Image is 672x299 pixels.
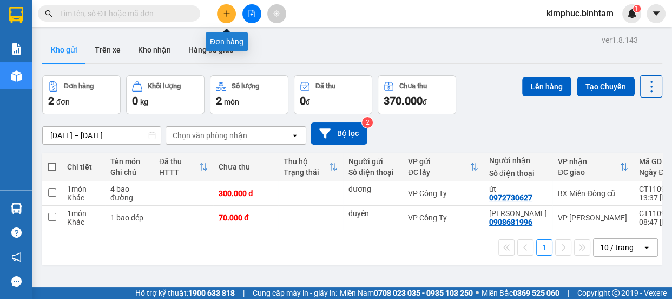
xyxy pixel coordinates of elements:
[408,213,478,222] div: VP Công Ty
[627,9,637,18] img: icon-new-feature
[11,43,22,55] img: solution-icon
[482,287,559,299] span: Miền Bắc
[340,287,473,299] span: Miền Nam
[311,122,367,145] button: Bộ lọc
[11,70,22,82] img: warehouse-icon
[140,97,148,106] span: kg
[600,242,634,253] div: 10 / trang
[43,127,161,144] input: Select a date range.
[489,185,547,193] div: út
[148,82,181,90] div: Khối lượng
[384,94,423,107] span: 370.000
[602,34,638,46] div: ver 1.8.143
[489,209,547,218] div: dung chính
[538,6,622,20] span: kimphuc.binhtam
[67,193,100,202] div: Khác
[159,168,199,177] div: HTTT
[348,168,397,177] div: Số điện thoại
[224,97,239,106] span: món
[56,97,70,106] span: đơn
[219,162,273,171] div: Chưa thu
[206,32,248,51] div: Đơn hàng
[558,213,628,222] div: VP [PERSON_NAME]
[348,209,397,218] div: duyên
[294,75,372,114] button: Đã thu0đ
[42,75,121,114] button: Đơn hàng2đơn
[378,75,456,114] button: Chưa thu370.000đ
[67,209,100,218] div: 1 món
[110,185,148,202] div: 4 bao đường
[300,94,306,107] span: 0
[110,213,148,222] div: 1 bao dép
[374,289,473,297] strong: 0708 023 035 - 0935 103 250
[399,82,427,90] div: Chưa thu
[513,289,559,297] strong: 0369 525 060
[132,94,138,107] span: 0
[110,157,148,166] div: Tên món
[558,157,620,166] div: VP nhận
[348,185,397,193] div: dương
[273,10,280,17] span: aim
[110,168,148,177] div: Ghi chú
[216,94,222,107] span: 2
[291,131,299,140] svg: open
[408,168,470,177] div: ĐC lấy
[633,5,641,12] sup: 1
[568,287,569,299] span: |
[306,97,310,106] span: đ
[278,153,343,181] th: Toggle SortBy
[536,239,552,256] button: 1
[154,153,213,181] th: Toggle SortBy
[11,227,22,238] span: question-circle
[11,252,22,262] span: notification
[173,130,247,141] div: Chọn văn phòng nhận
[315,82,335,90] div: Đã thu
[612,289,620,297] span: copyright
[126,75,205,114] button: Khối lượng0kg
[60,8,187,19] input: Tìm tên, số ĐT hoặc mã đơn
[558,189,628,198] div: BX Miền Đông cũ
[348,157,397,166] div: Người gửi
[489,193,532,202] div: 0972730627
[188,289,235,297] strong: 1900 633 818
[217,4,236,23] button: plus
[489,169,547,178] div: Số điện thoại
[11,203,22,214] img: warehouse-icon
[67,162,100,171] div: Chi tiết
[522,77,571,96] button: Lên hàng
[135,287,235,299] span: Hỗ trợ kỹ thuật:
[242,4,261,23] button: file-add
[558,168,620,177] div: ĐC giao
[159,157,199,166] div: Đã thu
[42,37,86,63] button: Kho gửi
[86,37,129,63] button: Trên xe
[489,156,547,165] div: Người nhận
[64,82,94,90] div: Đơn hàng
[647,4,666,23] button: caret-down
[403,153,484,181] th: Toggle SortBy
[267,4,286,23] button: aim
[45,10,52,17] span: search
[11,276,22,287] span: message
[577,77,635,96] button: Tạo Chuyến
[232,82,259,90] div: Số lượng
[210,75,288,114] button: Số lượng2món
[635,5,638,12] span: 1
[219,213,273,222] div: 70.000 đ
[180,37,242,63] button: Hàng đã giao
[476,291,479,295] span: ⚪️
[423,97,427,106] span: đ
[408,189,478,198] div: VP Công Ty
[408,157,470,166] div: VP gửi
[243,287,245,299] span: |
[219,189,273,198] div: 300.000 đ
[48,94,54,107] span: 2
[253,287,337,299] span: Cung cấp máy in - giấy in:
[129,37,180,63] button: Kho nhận
[9,7,23,23] img: logo-vxr
[362,117,373,128] sup: 2
[67,218,100,226] div: Khác
[651,9,661,18] span: caret-down
[248,10,255,17] span: file-add
[284,168,329,177] div: Trạng thái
